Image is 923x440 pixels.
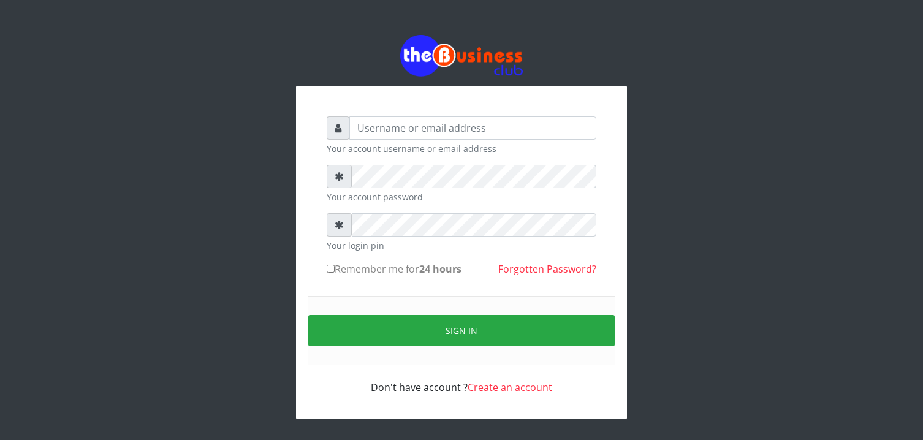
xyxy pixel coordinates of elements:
b: 24 hours [419,262,461,276]
small: Your account password [327,191,596,203]
small: Your login pin [327,239,596,252]
a: Forgotten Password? [498,262,596,276]
div: Don't have account ? [327,365,596,395]
a: Create an account [468,381,552,394]
input: Remember me for24 hours [327,265,335,273]
input: Username or email address [349,116,596,140]
button: Sign in [308,315,615,346]
label: Remember me for [327,262,461,276]
small: Your account username or email address [327,142,596,155]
